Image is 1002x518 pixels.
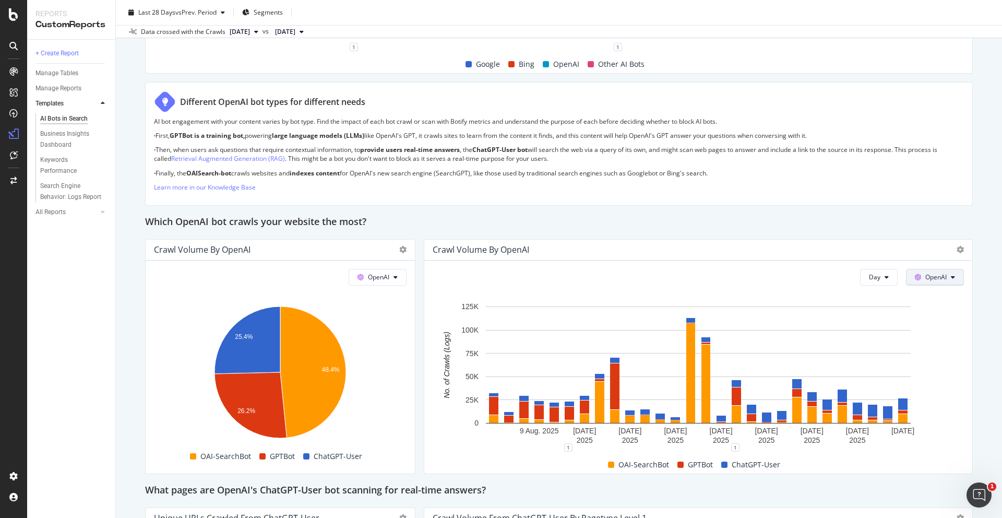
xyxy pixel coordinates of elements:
[154,301,407,448] svg: A chart.
[35,207,66,218] div: All Reports
[235,333,253,340] text: 25.4%
[564,443,572,452] div: 1
[145,82,973,206] div: Different OpenAI bot types for different needsAI bot engagement with your content varies by bot t...
[891,427,914,435] text: [DATE]
[519,58,534,70] span: Bing
[35,83,81,94] div: Manage Reports
[906,269,964,286] button: OpenAI
[40,113,108,124] a: AI Bots in Search
[145,214,973,231] div: Which OpenAI bot crawls your website the most?
[154,131,964,140] p: First, powering like OpenAI's GPT, it crawls sites to learn from the content it finds, and this c...
[314,450,362,463] span: ChatGPT-User
[230,27,250,37] span: 2025 Sep. 1st
[443,332,451,398] text: No. of Crawls (Logs)
[758,436,774,444] text: 2025
[154,131,156,140] strong: ·
[35,48,108,59] a: + Create Report
[145,482,486,499] h2: What pages are OpenAI's ChatGPT-User bot scanning for real-time answers?
[713,436,729,444] text: 2025
[40,113,88,124] div: AI Bots in Search
[466,349,479,358] text: 75K
[35,19,107,31] div: CustomReports
[271,26,308,38] button: [DATE]
[860,269,898,286] button: Day
[598,58,645,70] span: Other AI Bots
[433,244,529,255] div: Crawl Volume by OpenAI
[272,131,364,140] strong: large language models (LLMs)
[35,8,107,19] div: Reports
[275,27,295,37] span: 2025 Aug. 4th
[869,273,880,281] span: Day
[263,27,271,36] span: vs
[35,68,108,79] a: Manage Tables
[618,427,641,435] text: [DATE]
[186,169,231,178] strong: OAISearch-bot
[154,117,964,126] p: AI bot engagement with your content varies by bot type. Find the impact of each bot crawl or scan...
[472,145,528,154] strong: ChatGPT-User bot
[124,4,229,21] button: Last 28 DaysvsPrev. Period
[925,273,947,281] span: OpenAI
[145,482,973,499] div: What pages are OpenAI's ChatGPT-User bot scanning for real-time answers?
[710,427,733,435] text: [DATE]
[154,145,964,163] p: Then, when users ask questions that require contextual information, to , the will search the web ...
[476,58,500,70] span: Google
[35,48,79,59] div: + Create Report
[801,427,824,435] text: [DATE]
[424,239,973,474] div: Crawl Volume by OpenAIDayOpenAIA chart.11OAI-SearchBotGPTBotChatGPT-User
[180,96,365,108] div: Different OpenAI bot types for different needs
[664,427,687,435] text: [DATE]
[967,482,992,508] iframe: Intercom live chat
[461,326,479,334] text: 100K
[849,436,865,444] text: 2025
[270,450,295,463] span: GPTBot
[290,169,340,178] strong: indexes content
[238,4,287,21] button: Segments
[461,302,479,311] text: 125K
[35,98,98,109] a: Templates
[360,145,460,154] strong: provide users real-time answers
[577,436,593,444] text: 2025
[171,154,285,163] a: Retrieval Augmented Generation (RAG)
[154,169,964,178] p: Finally, the crawls websites and for OpenAI's new search engine (SearchGPT), like those used by t...
[618,458,669,471] span: OAI-SearchBot
[988,482,996,491] span: 1
[321,366,339,373] text: 48.4%
[846,427,869,435] text: [DATE]
[667,436,684,444] text: 2025
[573,427,596,435] text: [DATE]
[474,419,479,427] text: 0
[154,244,250,255] div: Crawl Volume by OpenAI
[755,427,778,435] text: [DATE]
[40,155,99,176] div: Keywords Performance
[35,98,64,109] div: Templates
[145,239,415,474] div: Crawl Volume by OpenAIOpenAIA chart.OAI-SearchBotGPTBotChatGPT-User
[145,214,366,231] h2: Which OpenAI bot crawls your website the most?
[170,131,245,140] strong: GPTBot is a training bot,
[804,436,820,444] text: 2025
[40,128,100,150] div: Business Insights Dashboard
[553,58,579,70] span: OpenAI
[40,155,108,176] a: Keywords Performance
[350,43,358,51] div: 1
[688,458,713,471] span: GPTBot
[138,8,175,17] span: Last 28 Days
[520,427,559,435] text: 9 Aug. 2025
[35,68,78,79] div: Manage Tables
[154,183,256,192] a: Learn more in our Knowledge Base
[466,372,479,381] text: 50K
[433,301,964,448] svg: A chart.
[368,273,389,281] span: OpenAI
[40,181,102,203] div: Search Engine Behavior: Logs Report
[237,407,255,415] text: 26.2%
[614,43,622,51] div: 1
[349,269,407,286] button: OpenAI
[622,436,638,444] text: 2025
[40,181,108,203] a: Search Engine Behavior: Logs Report
[225,26,263,38] button: [DATE]
[466,396,479,404] text: 25K
[200,450,251,463] span: OAI-SearchBot
[35,207,98,218] a: All Reports
[154,169,156,178] strong: ·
